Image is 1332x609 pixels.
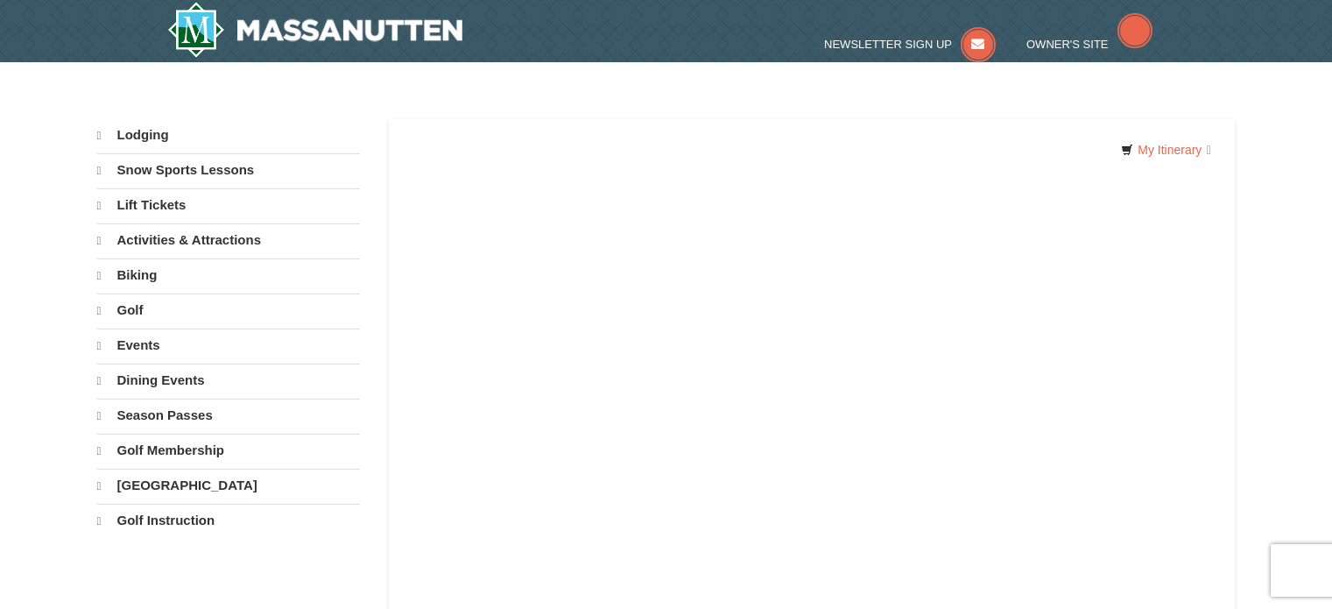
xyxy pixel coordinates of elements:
a: Snow Sports Lessons [97,153,360,187]
a: Activities & Attractions [97,223,360,257]
a: Events [97,329,360,362]
a: Dining Events [97,364,360,397]
a: Owner's Site [1026,38,1152,51]
a: Massanutten Resort [167,2,463,58]
a: Newsletter Sign Up [824,38,996,51]
a: Lodging [97,119,360,152]
a: My Itinerary [1110,137,1222,163]
a: Golf Instruction [97,504,360,537]
span: Newsletter Sign Up [824,38,952,51]
span: Owner's Site [1026,38,1109,51]
a: Golf Membership [97,434,360,467]
a: Golf [97,294,360,327]
a: [GEOGRAPHIC_DATA] [97,469,360,502]
a: Biking [97,258,360,292]
a: Lift Tickets [97,188,360,222]
img: Massanutten Resort Logo [167,2,463,58]
a: Season Passes [97,399,360,432]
